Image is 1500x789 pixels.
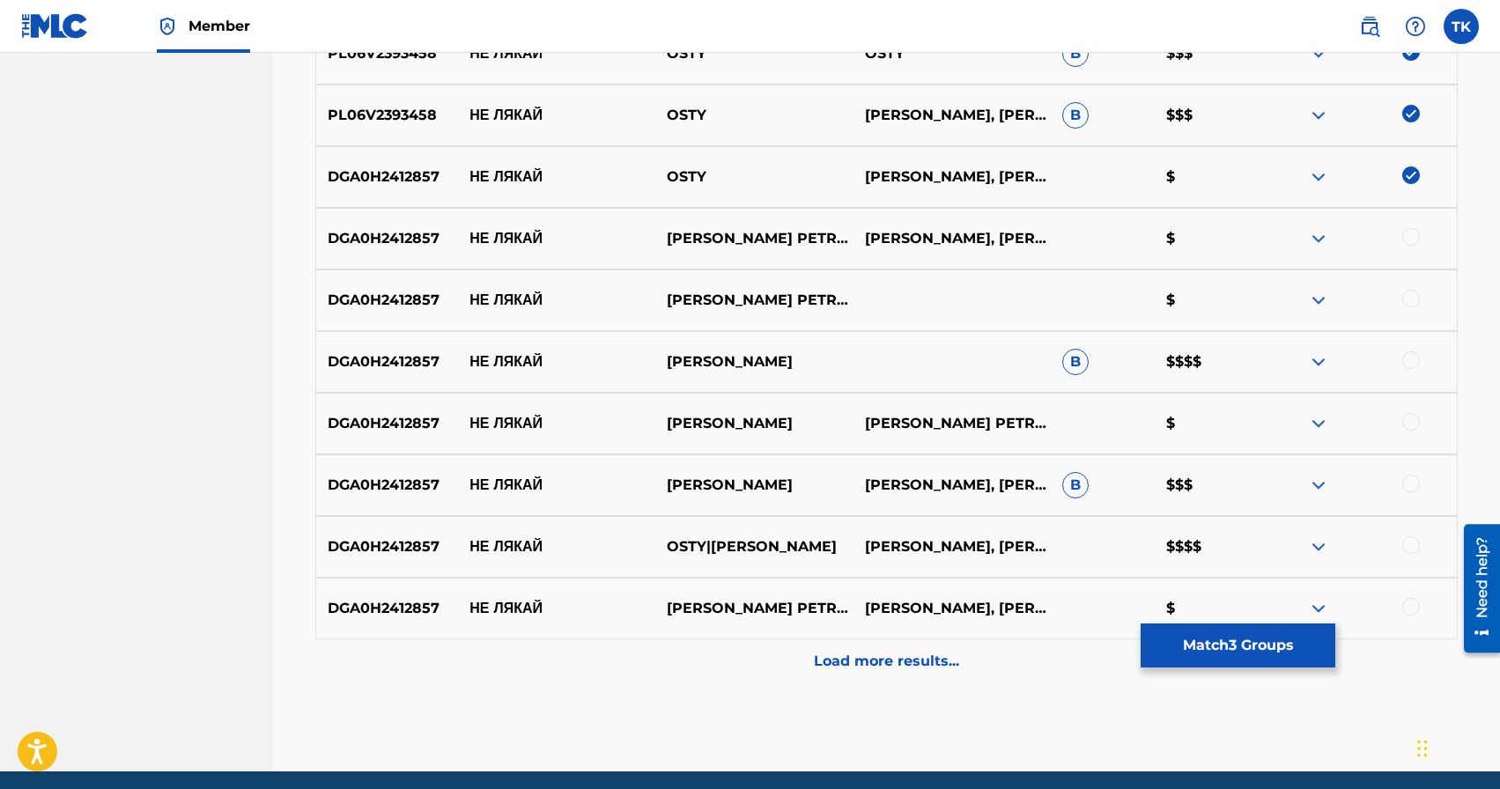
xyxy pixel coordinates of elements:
[853,228,1050,249] p: [PERSON_NAME], [PERSON_NAME], [PERSON_NAME]
[458,475,655,496] p: НЕ ЛЯКАЙ
[1412,704,1500,789] iframe: Chat Widget
[1062,41,1089,67] span: B
[458,105,655,126] p: НЕ ЛЯКАЙ
[458,351,655,372] p: НЕ ЛЯКАЙ
[1359,16,1380,37] img: search
[1398,9,1433,44] div: Help
[1405,16,1426,37] img: help
[853,598,1050,619] p: [PERSON_NAME], [PERSON_NAME]
[316,290,458,311] p: DGA0H2412857
[458,290,655,311] p: НЕ ЛЯКАЙ
[458,413,655,434] p: НЕ ЛЯКАЙ
[1155,43,1260,64] p: $$$
[655,598,853,619] p: [PERSON_NAME] PETRIVNA,OSTY
[157,16,178,37] img: Top Rightsholder
[1402,105,1420,122] img: deselect
[316,228,458,249] p: DGA0H2412857
[1352,9,1387,44] a: Public Search
[316,598,458,619] p: DGA0H2412857
[1444,9,1479,44] div: User Menu
[1308,598,1329,619] img: expand
[1155,166,1260,188] p: $
[1308,536,1329,557] img: expand
[1141,623,1335,667] button: Match3 Groups
[1155,598,1260,619] p: $
[316,166,458,188] p: DGA0H2412857
[1308,105,1329,126] img: expand
[458,536,655,557] p: НЕ ЛЯКАЙ
[21,13,89,39] img: MLC Logo
[1155,351,1260,372] p: $$$$
[316,43,458,64] p: PL06V2393458
[853,475,1050,496] p: [PERSON_NAME], [PERSON_NAME], [PERSON_NAME]
[1308,43,1329,64] img: expand
[1417,722,1428,775] div: Перетащить
[316,536,458,557] p: DGA0H2412857
[814,651,959,672] p: Load more results...
[655,351,853,372] p: [PERSON_NAME]
[458,166,655,188] p: НЕ ЛЯКАЙ
[853,105,1050,126] p: [PERSON_NAME], [PERSON_NAME]
[655,413,853,434] p: [PERSON_NAME]
[655,43,853,64] p: OSTY
[1402,166,1420,184] img: deselect
[1062,102,1089,129] span: B
[853,166,1050,188] p: [PERSON_NAME], [PERSON_NAME]
[316,475,458,496] p: DGA0H2412857
[655,105,853,126] p: OSTY
[853,413,1050,434] p: [PERSON_NAME] PETRIVNA
[458,598,655,619] p: НЕ ЛЯКАЙ
[1308,290,1329,311] img: expand
[1155,536,1260,557] p: $$$$
[853,43,1050,64] p: OSTY
[1155,105,1260,126] p: $$$
[316,105,458,126] p: PL06V2393458
[1412,704,1500,789] div: Виджет чата
[316,351,458,372] p: DGA0H2412857
[1062,472,1089,498] span: B
[1451,517,1500,659] iframe: Resource Center
[1308,475,1329,496] img: expand
[1155,413,1260,434] p: $
[655,290,853,311] p: [PERSON_NAME] PETRIVNA
[1155,290,1260,311] p: $
[188,16,250,36] span: Member
[1062,349,1089,375] span: B
[1308,166,1329,188] img: expand
[853,536,1050,557] p: [PERSON_NAME], [PERSON_NAME]
[1308,228,1329,249] img: expand
[655,228,853,249] p: [PERSON_NAME] PETRIVNA|OSTY
[1155,475,1260,496] p: $$$
[1308,413,1329,434] img: expand
[655,166,853,188] p: OSTY
[458,228,655,249] p: НЕ ЛЯКАЙ
[316,413,458,434] p: DGA0H2412857
[1155,228,1260,249] p: $
[655,536,853,557] p: OSTY|[PERSON_NAME]
[655,475,853,496] p: [PERSON_NAME]
[1308,351,1329,372] img: expand
[458,43,655,64] p: НЕ ЛЯКАЙ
